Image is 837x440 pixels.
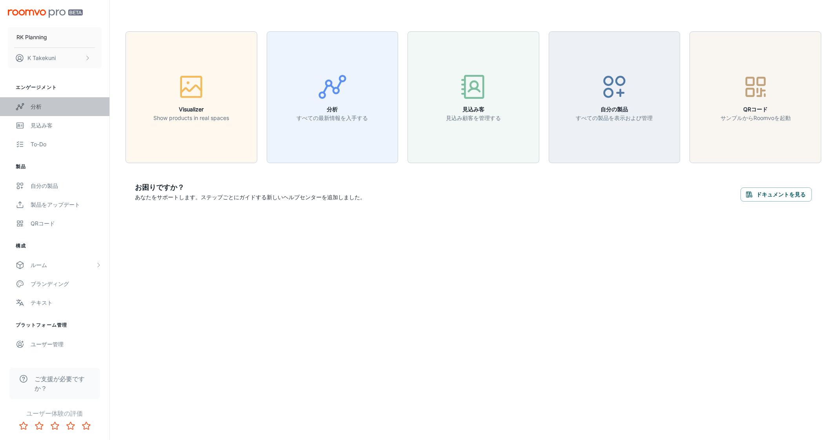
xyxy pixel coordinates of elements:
h6: 自分の製品 [576,105,653,114]
p: すべての最新情報を入手する [297,114,368,122]
p: 見込み顧客を管理する [446,114,501,122]
div: To-do [31,140,102,149]
button: 分析すべての最新情報を入手する [267,31,398,163]
a: 見込み客見込み顧客を管理する [408,93,539,100]
h6: Visualizer [153,105,229,114]
p: K Takekuni [27,54,56,62]
a: 分析すべての最新情報を入手する [267,93,398,100]
div: 分析 [31,102,102,111]
div: 自分の製品 [31,182,102,190]
p: あなたをサポートします。ステップごとにガイドする新しいヘルプセンターを追加しました。 [135,193,366,202]
a: 自分の製品すべての製品を表示および管理 [549,93,681,100]
button: ドキュメントを見る [741,187,812,202]
button: QRコードサンプルからRoomvoを起動 [690,31,821,163]
div: 製品をアップデート [31,200,102,209]
h6: 見込み客 [446,105,501,114]
div: 見込み客 [31,121,102,130]
p: すべての製品を表示および管理 [576,114,653,122]
button: RK Planning [8,27,102,47]
a: ドキュメントを見る [741,190,812,198]
button: 自分の製品すべての製品を表示および管理 [549,31,681,163]
button: VisualizerShow products in real spaces [126,31,257,163]
p: サンプルからRoomvoを起動 [721,114,791,122]
h6: QRコード [721,105,791,114]
p: Show products in real spaces [153,114,229,122]
button: 見込み客見込み顧客を管理する [408,31,539,163]
p: RK Planning [16,33,47,42]
img: Roomvo PRO Beta [8,9,83,18]
div: QRコード [31,219,102,228]
h6: お困りですか？ [135,182,366,193]
h6: 分析 [297,105,368,114]
a: QRコードサンプルからRoomvoを起動 [690,93,821,100]
button: K Takekuni [8,48,102,68]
